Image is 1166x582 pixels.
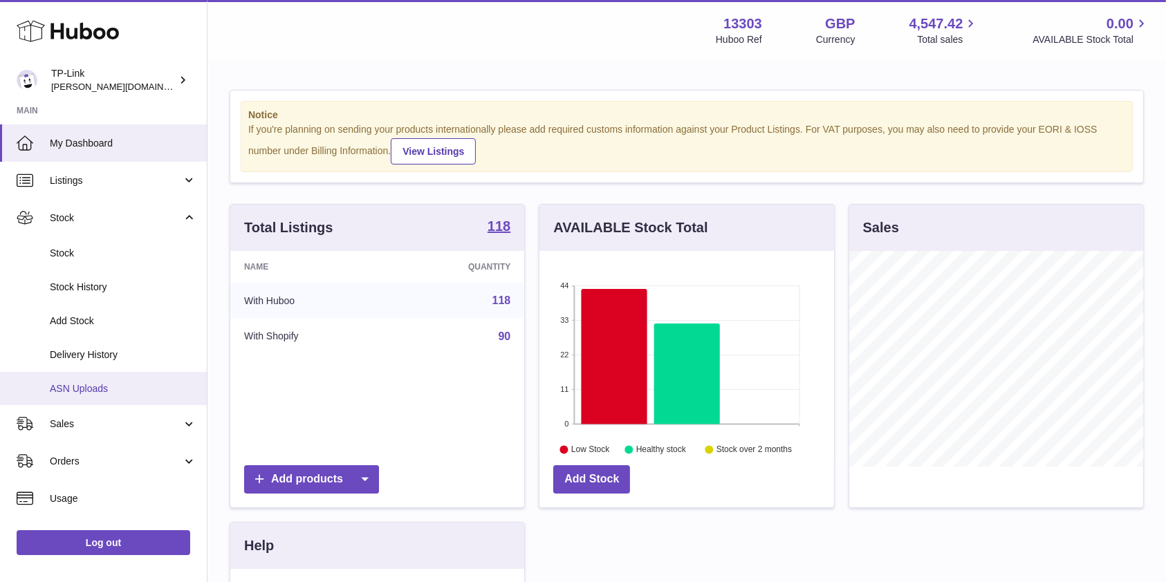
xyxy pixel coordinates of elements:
[50,281,196,294] span: Stock History
[50,492,196,505] span: Usage
[723,15,762,33] strong: 13303
[51,81,349,92] span: [PERSON_NAME][DOMAIN_NAME][EMAIL_ADDRESS][DOMAIN_NAME]
[17,70,37,91] img: susie.li@tp-link.com
[561,350,569,359] text: 22
[716,444,792,454] text: Stock over 2 months
[1107,15,1133,33] span: 0.00
[1033,15,1149,46] a: 0.00 AVAILABLE Stock Total
[248,109,1125,122] strong: Notice
[488,219,510,233] strong: 118
[230,283,389,319] td: With Huboo
[909,15,979,46] a: 4,547.42 Total sales
[50,417,182,431] span: Sales
[909,15,963,33] span: 4,547.42
[499,330,511,342] a: 90
[50,348,196,362] span: Delivery History
[553,465,630,494] a: Add Stock
[1033,33,1149,46] span: AVAILABLE Stock Total
[391,138,476,165] a: View Listings
[244,536,274,555] h3: Help
[389,251,524,283] th: Quantity
[492,294,511,306] a: 118
[50,315,196,328] span: Add Stock
[561,385,569,393] text: 11
[553,218,707,237] h3: AVAILABLE Stock Total
[50,382,196,395] span: ASN Uploads
[561,281,569,290] text: 44
[571,444,610,454] text: Low Stock
[50,455,182,468] span: Orders
[51,67,176,93] div: TP-Link
[50,247,196,260] span: Stock
[636,444,687,454] text: Healthy stock
[825,15,855,33] strong: GBP
[244,465,379,494] a: Add products
[50,174,182,187] span: Listings
[561,316,569,324] text: 33
[863,218,899,237] h3: Sales
[230,319,389,355] td: With Shopify
[565,420,569,428] text: 0
[248,123,1125,165] div: If you're planning on sending your products internationally please add required customs informati...
[716,33,762,46] div: Huboo Ref
[17,530,190,555] a: Log out
[50,137,196,150] span: My Dashboard
[50,212,182,225] span: Stock
[816,33,855,46] div: Currency
[917,33,979,46] span: Total sales
[244,218,333,237] h3: Total Listings
[488,219,510,236] a: 118
[230,251,389,283] th: Name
